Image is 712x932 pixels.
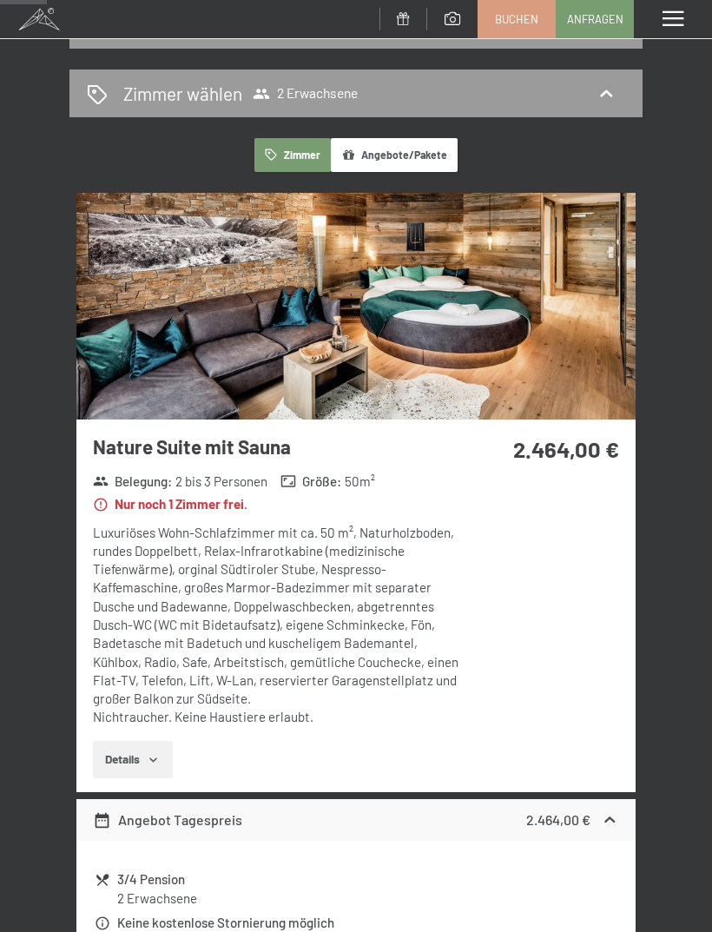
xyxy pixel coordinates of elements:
[93,741,172,779] button: Details
[513,435,619,462] strong: 2.464,00 €
[93,473,172,491] strong: Belegung :
[93,810,242,830] div: Angebot Tagespreis
[478,1,555,37] a: Buchen
[117,889,617,908] div: 2 Erwachsene
[345,473,375,491] span: 50 m²
[280,473,341,491] strong: Größe :
[557,1,633,37] a: Anfragen
[76,193,636,420] img: mss_renderimg.php
[93,495,247,513] strong: Nur noch 1 Zimmer frei.
[526,811,590,828] strong: 2.464,00 €
[76,799,636,841] div: Angebot Tagespreis2.464,00 €
[175,473,267,491] span: 2 bis 3 Personen
[117,869,617,889] div: 3/4 Pension
[123,81,242,106] h2: Zimmer wählen
[495,11,538,27] span: Buchen
[331,138,458,172] button: Angebote/Pakete
[93,433,467,460] h3: Nature Suite mit Sauna
[567,11,623,27] span: Anfragen
[254,138,331,172] button: Zimmer
[93,524,467,727] div: Luxuriöses Wohn-Schlafzimmer mit ca. 50 m², Naturholzboden, rundes Doppelbett, Relax-Infrarotkabi...
[253,85,358,102] span: 2 Erwachsene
